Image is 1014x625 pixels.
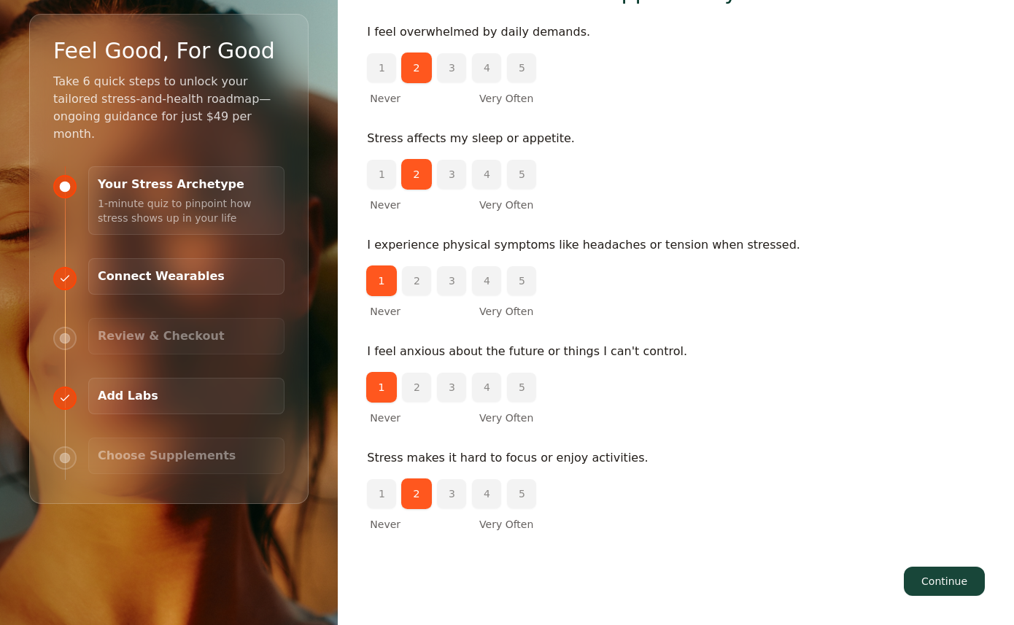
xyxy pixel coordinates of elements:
button: 5 [507,53,536,82]
button: 4 [472,373,501,402]
span: Never [370,517,400,532]
h2: Feel Good, For Good [53,38,275,64]
button: 3 [437,53,466,82]
h3: Your Stress Archetype [98,176,275,193]
button: Continue [904,567,985,596]
button: 1 [366,372,397,403]
h3: Add Labs [98,387,275,405]
button: 5 [507,266,536,295]
span: Very Often [479,517,533,532]
h3: Choose Supplements [98,447,275,465]
span: Very Often [479,91,533,106]
button: 3 [437,160,466,189]
button: 1 [367,160,396,189]
span: Very Often [479,304,533,319]
button: 4 [472,479,501,508]
span: Never [370,411,400,425]
h3: Review & Checkout [98,327,275,345]
button: 1 [367,479,396,508]
p: 1-minute quiz to pinpoint how stress shows up in your life [98,193,275,225]
span: Never [370,91,400,106]
button: 1 [366,265,397,296]
p: I experience physical symptoms like headaches or tension when stressed. [367,236,985,255]
button: 5 [507,160,536,189]
span: Very Often [479,411,533,425]
button: 3 [437,479,466,508]
h3: Connect Wearables [98,268,275,285]
button: 1 [367,53,396,82]
button: 4 [472,160,501,189]
p: Take 6 quick steps to unlock your tailored stress-and-health roadmap—ongoing guidance for just $4... [53,73,285,143]
span: Never [370,304,400,319]
button: 2 [402,266,431,295]
span: Never [370,198,400,212]
button: 2 [401,53,432,83]
button: 3 [437,373,466,402]
button: 3 [437,266,466,295]
button: 5 [507,479,536,508]
button: 2 [402,373,431,402]
p: Stress makes it hard to focus or enjoy activities. [367,449,985,467]
button: 5 [507,373,536,402]
span: Very Often [479,198,533,212]
button: 4 [472,266,501,295]
p: I feel anxious about the future or things I can't control. [367,342,985,361]
button: 2 [401,478,432,509]
p: I feel overwhelmed by daily demands. [367,23,985,42]
button: 4 [472,53,501,82]
button: 2 [401,159,432,190]
p: Stress affects my sleep or appetite. [367,129,985,148]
